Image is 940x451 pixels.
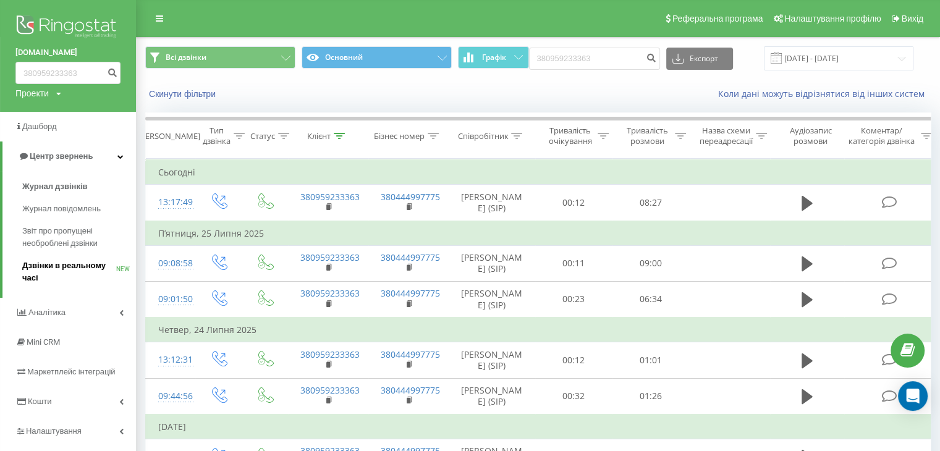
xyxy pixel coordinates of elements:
[535,342,612,378] td: 00:12
[145,46,295,69] button: Всі дзвінки
[158,190,183,214] div: 13:17:49
[27,337,60,347] span: Mini CRM
[250,131,275,141] div: Статус
[449,185,535,221] td: [PERSON_NAME] (SIP)
[22,203,101,215] span: Журнал повідомлень
[898,381,928,411] div: Open Intercom Messenger
[15,12,121,43] img: Ringostat logo
[784,14,881,23] span: Налаштування профілю
[146,221,937,246] td: П’ятниця, 25 Липня 2025
[158,384,183,408] div: 09:44:56
[302,46,452,69] button: Основний
[203,125,231,146] div: Тип дзвінка
[902,14,923,23] span: Вихід
[535,281,612,318] td: 00:23
[22,122,57,131] span: Дашборд
[15,87,49,99] div: Проекти
[22,220,136,255] a: Звіт про пропущені необроблені дзвінки
[381,348,440,360] a: 380444997775
[22,225,130,250] span: Звіт про пропущені необроблені дзвінки
[27,367,116,376] span: Маркетплейс інтеграцій
[535,378,612,415] td: 00:32
[612,245,690,281] td: 09:00
[535,245,612,281] td: 00:11
[300,287,360,299] a: 380959233363
[666,48,733,70] button: Експорт
[700,125,753,146] div: Назва схеми переадресації
[300,348,360,360] a: 380959233363
[546,125,595,146] div: Тривалість очікування
[781,125,840,146] div: Аудіозапис розмови
[300,384,360,396] a: 380959233363
[22,255,136,289] a: Дзвінки в реальному часіNEW
[672,14,763,23] span: Реферальна програма
[307,131,331,141] div: Клієнт
[612,281,690,318] td: 06:34
[146,318,937,342] td: Четвер, 24 Липня 2025
[28,397,51,406] span: Кошти
[449,342,535,378] td: [PERSON_NAME] (SIP)
[845,125,918,146] div: Коментар/категорія дзвінка
[482,53,506,62] span: Графік
[449,245,535,281] td: [PERSON_NAME] (SIP)
[381,191,440,203] a: 380444997775
[26,426,82,436] span: Налаштування
[166,53,206,62] span: Всі дзвінки
[300,251,360,263] a: 380959233363
[22,259,116,284] span: Дзвінки в реальному часі
[623,125,672,146] div: Тривалість розмови
[158,348,183,372] div: 13:12:31
[612,185,690,221] td: 08:27
[15,62,121,84] input: Пошук за номером
[2,141,136,171] a: Центр звернень
[22,198,136,220] a: Журнал повідомлень
[458,46,529,69] button: Графік
[457,131,508,141] div: Співробітник
[158,287,183,311] div: 09:01:50
[381,384,440,396] a: 380444997775
[381,251,440,263] a: 380444997775
[158,251,183,276] div: 09:08:58
[612,342,690,378] td: 01:01
[529,48,660,70] input: Пошук за номером
[28,308,66,317] span: Аналiтика
[146,415,937,439] td: [DATE]
[535,185,612,221] td: 00:12
[138,131,200,141] div: [PERSON_NAME]
[449,281,535,318] td: [PERSON_NAME] (SIP)
[374,131,425,141] div: Бізнес номер
[145,88,222,99] button: Скинути фільтри
[449,378,535,415] td: [PERSON_NAME] (SIP)
[612,378,690,415] td: 01:26
[381,287,440,299] a: 380444997775
[22,180,88,193] span: Журнал дзвінків
[718,88,931,99] a: Коли дані можуть відрізнятися вiд інших систем
[300,191,360,203] a: 380959233363
[146,160,937,185] td: Сьогодні
[30,151,93,161] span: Центр звернень
[15,46,121,59] a: [DOMAIN_NAME]
[22,175,136,198] a: Журнал дзвінків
